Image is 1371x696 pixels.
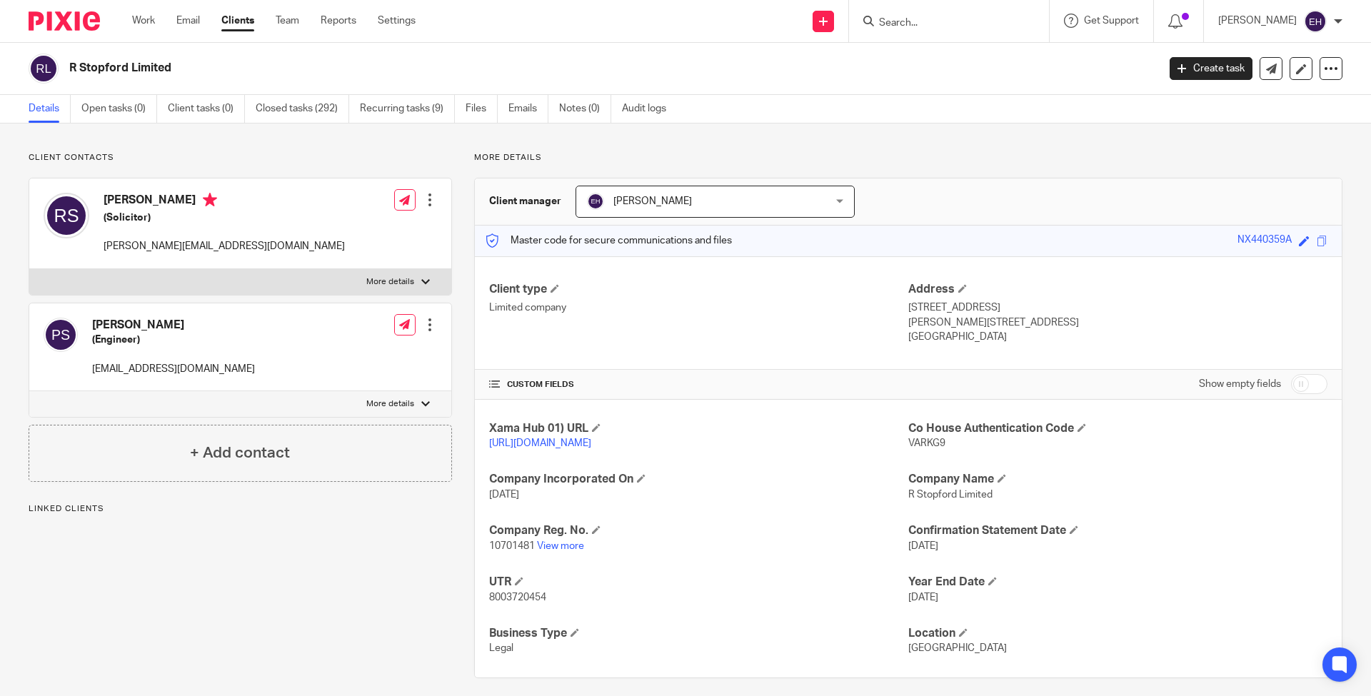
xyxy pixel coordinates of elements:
[132,14,155,28] a: Work
[44,193,89,238] img: svg%3E
[276,14,299,28] a: Team
[366,276,414,288] p: More details
[537,541,584,551] a: View more
[104,239,345,253] p: [PERSON_NAME][EMAIL_ADDRESS][DOMAIN_NAME]
[29,503,452,515] p: Linked clients
[221,14,254,28] a: Clients
[466,95,498,123] a: Files
[908,330,1327,344] p: [GEOGRAPHIC_DATA]
[878,17,1006,30] input: Search
[44,318,78,352] img: svg%3E
[908,592,938,602] span: [DATE]
[908,490,993,500] span: R Stopford Limited
[908,643,1007,653] span: [GEOGRAPHIC_DATA]
[474,152,1342,163] p: More details
[622,95,677,123] a: Audit logs
[104,211,345,225] h5: (Solicitor)
[908,316,1327,330] p: [PERSON_NAME][STREET_ADDRESS]
[489,282,908,297] h4: Client type
[321,14,356,28] a: Reports
[104,193,345,211] h4: [PERSON_NAME]
[489,301,908,315] p: Limited company
[908,438,945,448] span: VARKG9
[908,626,1327,641] h4: Location
[489,541,535,551] span: 10701481
[489,592,546,602] span: 8003720454
[256,95,349,123] a: Closed tasks (292)
[366,398,414,410] p: More details
[29,152,452,163] p: Client contacts
[92,333,255,347] h5: (Engineer)
[489,472,908,487] h4: Company Incorporated On
[29,95,71,123] a: Details
[176,14,200,28] a: Email
[1218,14,1297,28] p: [PERSON_NAME]
[92,362,255,376] p: [EMAIL_ADDRESS][DOMAIN_NAME]
[587,193,604,210] img: svg%3E
[489,194,561,208] h3: Client manager
[908,472,1327,487] h4: Company Name
[908,301,1327,315] p: [STREET_ADDRESS]
[908,575,1327,590] h4: Year End Date
[489,523,908,538] h4: Company Reg. No.
[29,11,100,31] img: Pixie
[489,421,908,436] h4: Xama Hub 01) URL
[489,490,519,500] span: [DATE]
[559,95,611,123] a: Notes (0)
[908,421,1327,436] h4: Co House Authentication Code
[486,233,732,248] p: Master code for secure communications and files
[489,438,591,448] a: [URL][DOMAIN_NAME]
[378,14,416,28] a: Settings
[908,523,1327,538] h4: Confirmation Statement Date
[613,196,692,206] span: [PERSON_NAME]
[1237,233,1292,249] div: NX440359A
[1084,16,1139,26] span: Get Support
[69,61,933,76] h2: R Stopford Limited
[489,575,908,590] h4: UTR
[489,379,908,390] h4: CUSTOM FIELDS
[190,442,290,464] h4: + Add contact
[168,95,245,123] a: Client tasks (0)
[29,54,59,84] img: svg%3E
[908,282,1327,297] h4: Address
[1199,377,1281,391] label: Show empty fields
[489,626,908,641] h4: Business Type
[1304,10,1327,33] img: svg%3E
[508,95,548,123] a: Emails
[203,193,217,207] i: Primary
[92,318,255,333] h4: [PERSON_NAME]
[908,541,938,551] span: [DATE]
[489,643,513,653] span: Legal
[81,95,157,123] a: Open tasks (0)
[360,95,455,123] a: Recurring tasks (9)
[1170,57,1252,80] a: Create task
